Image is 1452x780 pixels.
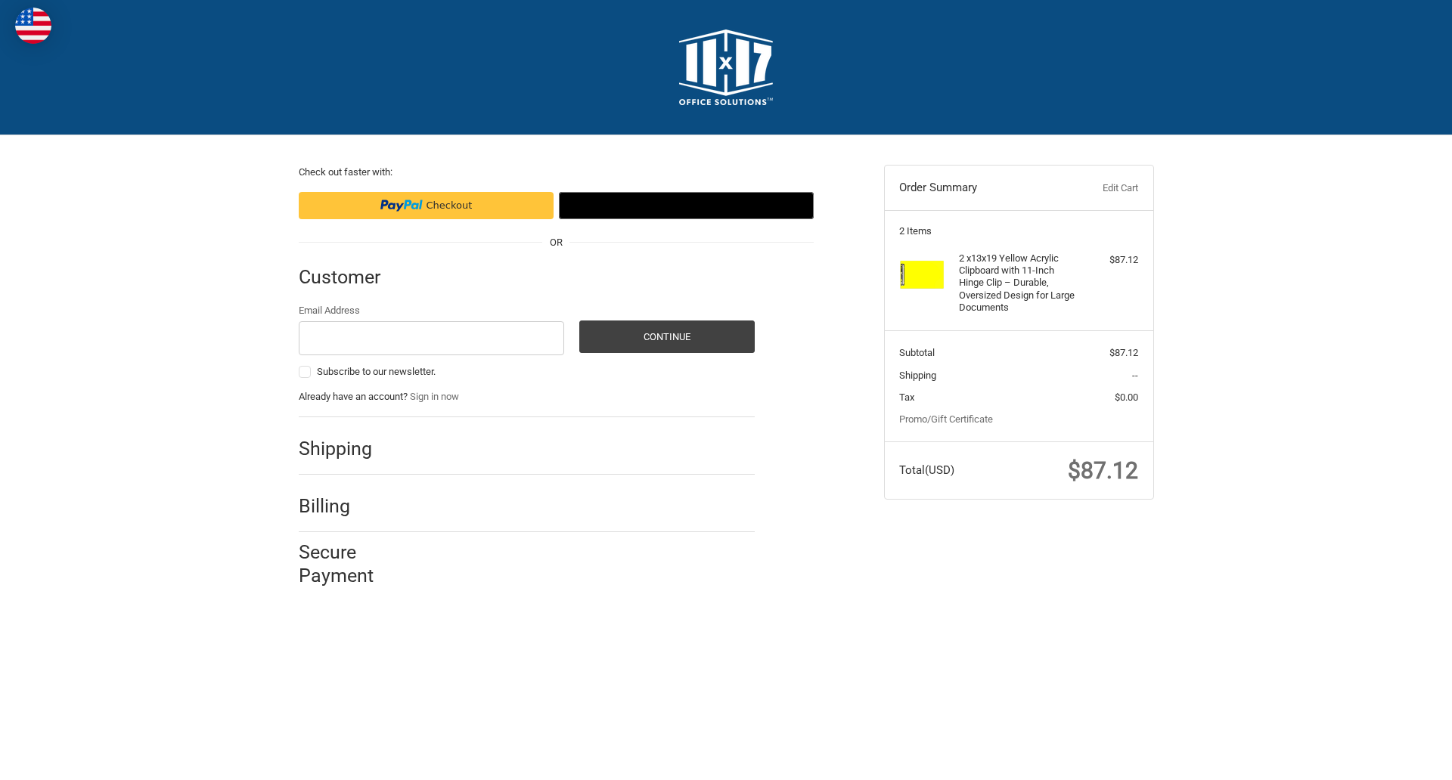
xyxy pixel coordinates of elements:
[299,389,755,404] p: Already have an account?
[899,347,935,358] span: Subtotal
[1109,347,1138,358] span: $87.12
[679,29,773,105] img: 11x17.com
[15,8,51,44] img: duty and tax information for United States
[1068,457,1138,484] span: $87.12
[299,437,387,460] h2: Shipping
[299,192,554,219] iframe: PayPal-paypal
[559,192,814,219] button: Google Pay
[299,540,401,588] h2: Secure Payment
[317,366,436,377] span: Subscribe to our newsletter.
[1115,392,1138,403] span: $0.00
[410,391,459,402] a: Sign in now
[899,370,936,381] span: Shipping
[899,413,993,425] a: Promo/Gift Certificate
[899,225,1138,237] h3: 2 Items
[899,392,914,403] span: Tax
[542,235,570,250] span: OR
[1078,252,1138,268] div: $87.12
[299,265,387,289] h2: Customer
[959,252,1075,314] h4: 2 x 13x19 Yellow Acrylic Clipboard with 11-Inch Hinge Clip – Durable, Oversized Design for Large ...
[899,181,1063,196] h3: Order Summary
[299,303,565,318] label: Email Address
[899,463,954,477] span: Total (USD)
[1063,181,1138,196] a: Edit Cart
[299,165,814,180] p: Check out faster with:
[1327,739,1452,780] iframe: Google Customer Reviews
[299,494,387,518] h2: Billing
[1132,370,1138,381] span: --
[579,320,755,353] button: Continue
